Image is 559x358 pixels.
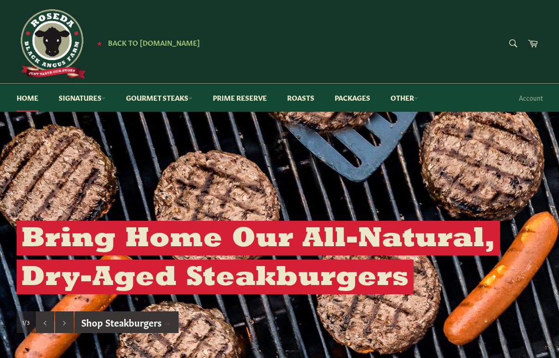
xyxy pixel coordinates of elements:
[17,311,35,334] div: Slide 1, current
[74,311,179,334] a: Shop Steakburgers
[514,84,547,111] a: Account
[325,84,379,112] a: Packages
[92,39,200,47] a: ★ Back to [DOMAIN_NAME]
[36,311,54,334] button: Previous slide
[163,316,172,328] span: →
[7,84,48,112] a: Home
[117,84,202,112] a: Gourmet Steaks
[278,84,324,112] a: Roasts
[17,221,500,294] h2: Bring Home Our All-Natural, Dry-Aged Steakburgers
[49,84,115,112] a: Signatures
[108,37,200,47] span: Back to [DOMAIN_NAME]
[17,9,86,79] img: Roseda Beef
[381,84,427,112] a: Other
[204,84,276,112] a: Prime Reserve
[55,311,74,334] button: Next slide
[97,39,102,47] span: ★
[22,318,30,326] span: 1/3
